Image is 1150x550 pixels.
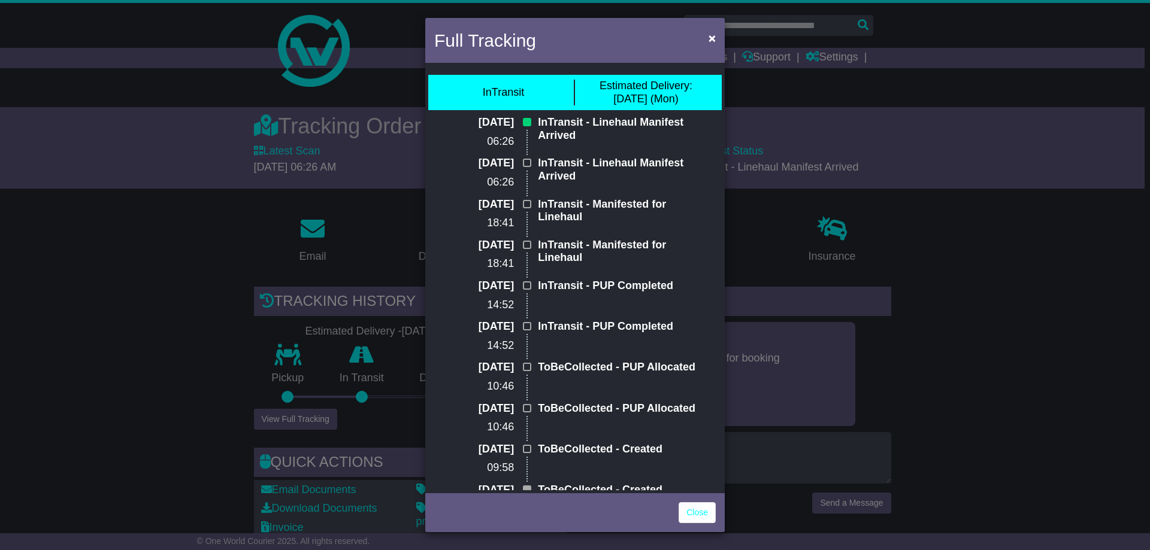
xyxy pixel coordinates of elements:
[538,157,698,183] p: InTransit - Linehaul Manifest Arrived
[538,320,698,333] p: InTransit - PUP Completed
[452,217,514,230] p: 18:41
[679,502,716,523] a: Close
[452,484,514,497] p: [DATE]
[538,402,698,415] p: ToBeCollected - PUP Allocated
[452,157,514,170] p: [DATE]
[452,402,514,415] p: [DATE]
[434,27,536,54] h4: Full Tracking
[538,484,698,497] p: ToBeCollected - Created
[538,443,698,456] p: ToBeCollected - Created
[452,176,514,189] p: 06:26
[452,299,514,312] p: 14:52
[452,380,514,393] p: 10:46
[483,86,524,99] div: InTransit
[538,198,698,224] p: InTransit - Manifested for Linehaul
[452,198,514,211] p: [DATE]
[452,443,514,456] p: [DATE]
[538,361,698,374] p: ToBeCollected - PUP Allocated
[538,116,698,142] p: InTransit - Linehaul Manifest Arrived
[452,257,514,271] p: 18:41
[709,31,716,45] span: ×
[538,239,698,265] p: InTransit - Manifested for Linehaul
[452,279,514,293] p: [DATE]
[452,135,514,148] p: 06:26
[452,339,514,353] p: 14:52
[452,320,514,333] p: [DATE]
[600,80,692,92] span: Estimated Delivery:
[600,80,692,105] div: [DATE] (Mon)
[538,279,698,293] p: InTransit - PUP Completed
[452,239,514,252] p: [DATE]
[452,461,514,475] p: 09:58
[452,116,514,129] p: [DATE]
[452,421,514,434] p: 10:46
[452,361,514,374] p: [DATE]
[703,26,722,50] button: Close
